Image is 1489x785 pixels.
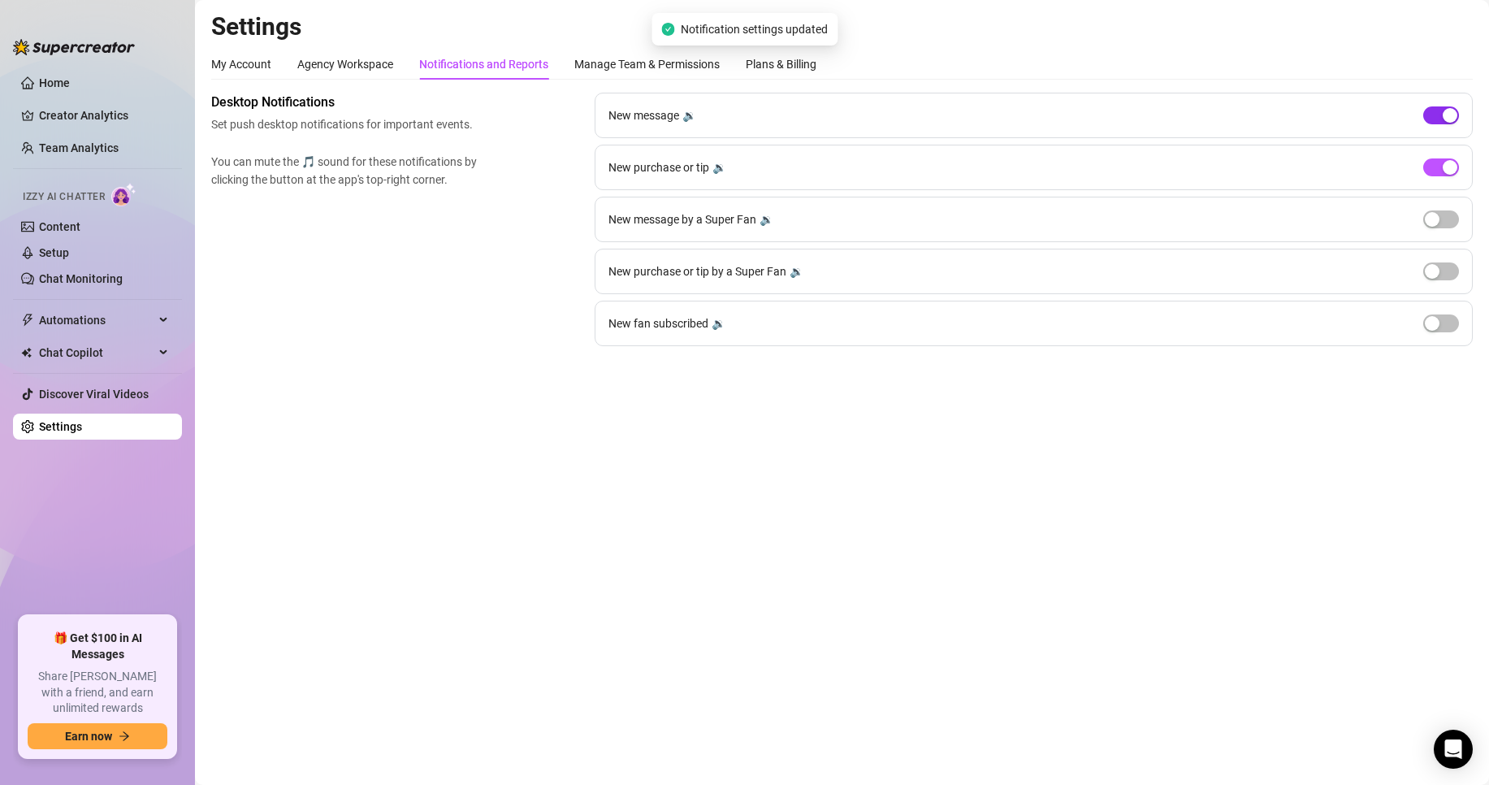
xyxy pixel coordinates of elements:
[1434,730,1473,769] div: Open Intercom Messenger
[790,262,803,280] div: 🔉
[119,731,130,742] span: arrow-right
[746,55,816,73] div: Plans & Billing
[39,307,154,333] span: Automations
[661,23,674,36] span: check-circle
[39,272,123,285] a: Chat Monitoring
[28,669,167,717] span: Share [PERSON_NAME] with a friend, and earn unlimited rewards
[39,102,169,128] a: Creator Analytics
[39,246,69,259] a: Setup
[39,420,82,433] a: Settings
[13,39,135,55] img: logo-BBDzfeDw.svg
[608,210,756,228] span: New message by a Super Fan
[211,55,271,73] div: My Account
[39,220,80,233] a: Content
[760,210,773,228] div: 🔉
[21,314,34,327] span: thunderbolt
[297,55,393,73] div: Agency Workspace
[712,158,726,176] div: 🔉
[712,314,725,332] div: 🔉
[211,153,484,189] span: You can mute the 🎵 sound for these notifications by clicking the button at the app's top-right co...
[28,723,167,749] button: Earn nowarrow-right
[211,93,484,112] span: Desktop Notifications
[39,388,149,401] a: Discover Viral Videos
[39,76,70,89] a: Home
[39,141,119,154] a: Team Analytics
[111,183,136,206] img: AI Chatter
[608,106,679,124] span: New message
[608,158,709,176] span: New purchase or tip
[28,631,167,662] span: 🎁 Get $100 in AI Messages
[608,314,708,332] span: New fan subscribed
[65,730,112,743] span: Earn now
[23,189,105,205] span: Izzy AI Chatter
[608,262,786,280] span: New purchase or tip by a Super Fan
[211,115,484,133] span: Set push desktop notifications for important events.
[419,55,548,73] div: Notifications and Reports
[21,347,32,358] img: Chat Copilot
[211,11,1473,42] h2: Settings
[39,340,154,366] span: Chat Copilot
[574,55,720,73] div: Manage Team & Permissions
[682,106,696,124] div: 🔉
[681,20,828,38] span: Notification settings updated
